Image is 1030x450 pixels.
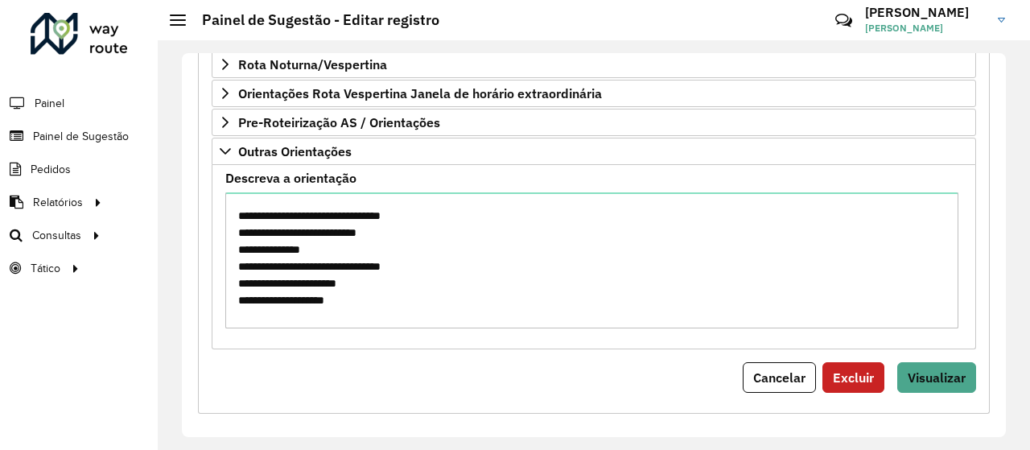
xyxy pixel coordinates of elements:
[31,161,71,178] span: Pedidos
[822,362,884,393] button: Excluir
[225,168,356,188] label: Descreva a orientação
[833,369,874,386] span: Excluir
[32,227,81,244] span: Consultas
[31,260,60,277] span: Tático
[238,116,440,129] span: Pre-Roteirização AS / Orientações
[238,58,387,71] span: Rota Noturna/Vespertina
[33,194,83,211] span: Relatórios
[212,138,976,165] a: Outras Orientações
[212,109,976,136] a: Pre-Roteirização AS / Orientações
[212,51,976,78] a: Rota Noturna/Vespertina
[865,5,986,20] h3: [PERSON_NAME]
[897,362,976,393] button: Visualizar
[238,87,602,100] span: Orientações Rota Vespertina Janela de horário extraordinária
[753,369,805,386] span: Cancelar
[212,165,976,349] div: Outras Orientações
[35,95,64,112] span: Painel
[212,80,976,107] a: Orientações Rota Vespertina Janela de horário extraordinária
[826,3,861,38] a: Contato Rápido
[33,128,129,145] span: Painel de Sugestão
[743,362,816,393] button: Cancelar
[908,369,966,386] span: Visualizar
[865,21,986,35] span: [PERSON_NAME]
[238,145,352,158] span: Outras Orientações
[186,11,439,29] h2: Painel de Sugestão - Editar registro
